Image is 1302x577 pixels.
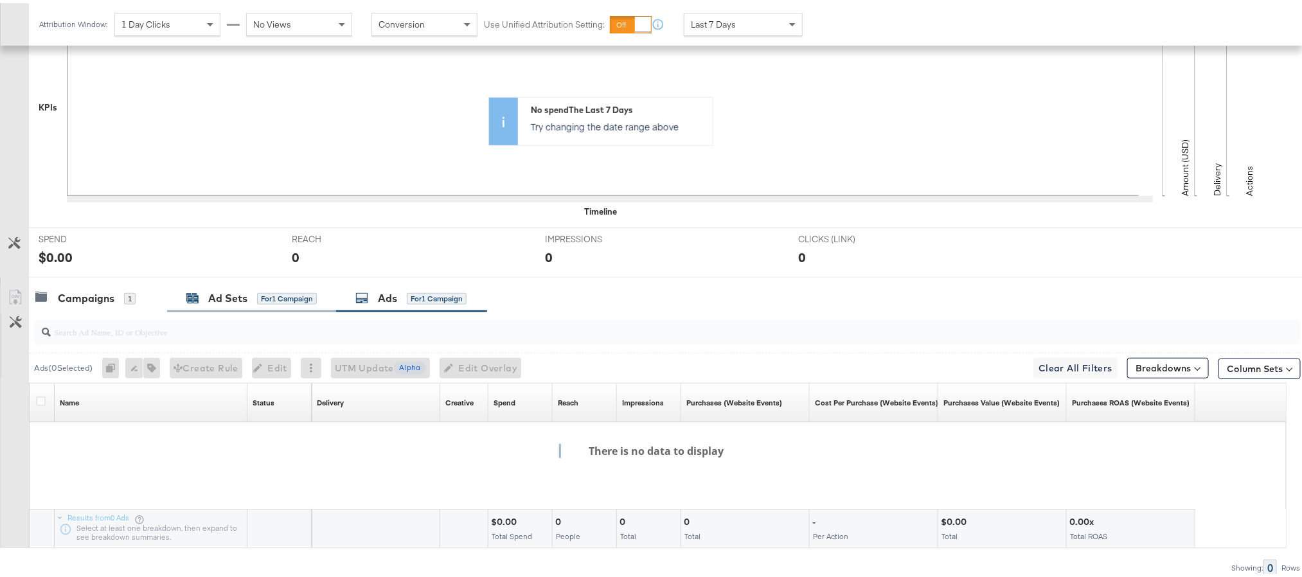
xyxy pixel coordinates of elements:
div: $0.00 [39,245,73,263]
div: Purchases (Website Events) [686,395,782,405]
div: Ads [378,288,397,303]
div: for 1 Campaign [407,290,467,301]
div: Ad Sets [208,288,247,303]
span: No Views [253,15,291,27]
div: Spend [494,395,515,405]
span: Clear All Filters [1039,357,1112,373]
span: SPEND [39,230,135,242]
div: 0 [1263,556,1277,573]
div: 0 [102,355,125,375]
div: 0 [292,245,299,263]
a: Reflects the ability of your Ad to achieve delivery. [317,395,344,405]
div: Delivery [317,395,344,405]
a: Shows the current state of your Ad. [253,395,274,405]
div: Ads ( 0 Selected) [34,359,93,371]
button: Column Sets [1218,355,1301,376]
div: Impressions [622,395,664,405]
label: Use Unified Attribution Setting: [484,15,605,28]
div: Attribution Window: [39,17,108,26]
div: Rows [1281,560,1301,569]
a: The total amount spent to date. [494,395,515,405]
a: Ad Name. [60,395,79,405]
a: The number of times your ad was served. On mobile apps an ad is counted as served the first time ... [622,395,664,405]
a: The number of people your ad was served to. [558,395,578,405]
a: Shows the creative associated with your ad. [445,395,474,405]
span: Last 7 Days [691,15,736,27]
h4: There is no data to display [559,441,742,455]
div: 1 [124,290,136,301]
div: Campaigns [58,288,114,303]
div: No spend The Last 7 Days [531,101,706,113]
div: Purchases ROAS (Website Events) [1072,395,1190,405]
div: for 1 Campaign [257,290,317,301]
div: Reach [558,395,578,405]
div: Cost Per Purchase (Website Events) [815,395,938,405]
input: Search Ad Name, ID or Objective [51,311,1184,336]
div: Showing: [1231,560,1263,569]
div: Status [253,395,274,405]
span: Conversion [379,15,425,27]
div: Creative [445,395,474,405]
span: REACH [292,230,388,242]
button: Breakdowns [1127,355,1209,375]
div: Purchases Value (Website Events) [943,395,1060,405]
div: 0 [545,245,553,263]
div: 0 [798,245,806,263]
a: The average cost for each purchase tracked by your Custom Audience pixel on your website after pe... [815,395,938,405]
span: 1 Day Clicks [121,15,170,27]
span: CLICKS (LINK) [798,230,895,242]
a: The total value of the purchase actions tracked by your Custom Audience pixel on your website aft... [943,395,1060,405]
div: Name [60,395,79,405]
a: The number of times a purchase was made tracked by your Custom Audience pixel on your website aft... [686,395,782,405]
p: Try changing the date range above [531,117,706,130]
button: Clear All Filters [1033,355,1118,375]
span: IMPRESSIONS [545,230,641,242]
a: The total value of the purchase actions divided by spend tracked by your Custom Audience pixel on... [1072,395,1190,405]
